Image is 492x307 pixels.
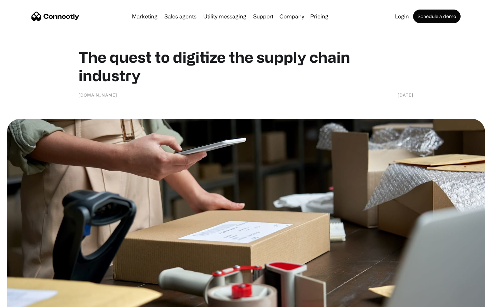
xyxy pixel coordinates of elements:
[279,12,304,21] div: Company
[79,48,413,85] h1: The quest to digitize the supply chain industry
[398,91,413,98] div: [DATE]
[201,14,249,19] a: Utility messaging
[79,91,117,98] div: [DOMAIN_NAME]
[413,10,461,23] a: Schedule a demo
[277,12,306,21] div: Company
[307,14,331,19] a: Pricing
[162,14,199,19] a: Sales agents
[31,11,79,21] a: home
[392,14,412,19] a: Login
[250,14,276,19] a: Support
[7,295,41,305] aside: Language selected: English
[14,295,41,305] ul: Language list
[129,14,160,19] a: Marketing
